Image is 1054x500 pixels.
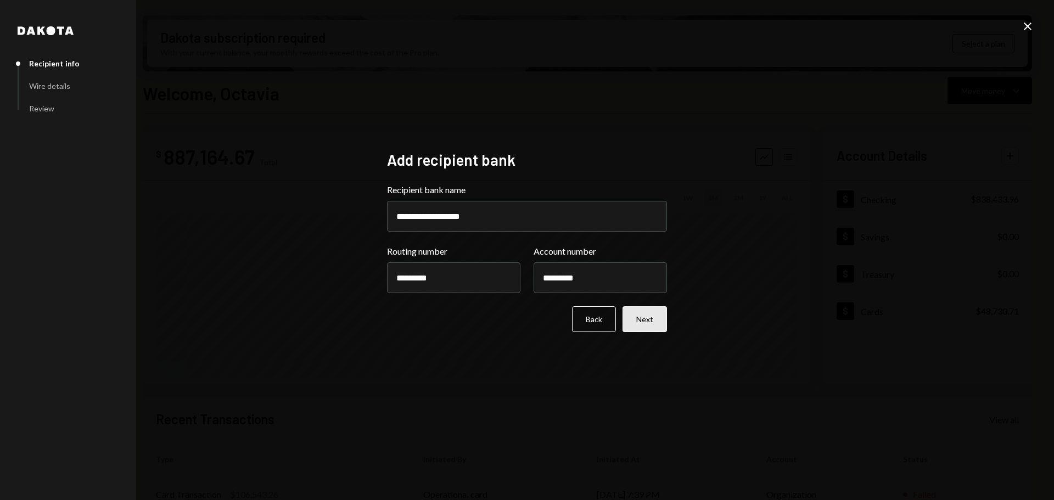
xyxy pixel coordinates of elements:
button: Next [623,306,667,332]
h2: Add recipient bank [387,149,667,171]
div: Recipient info [29,59,80,68]
label: Routing number [387,245,520,258]
label: Recipient bank name [387,183,667,196]
label: Account number [534,245,667,258]
div: Review [29,104,54,113]
div: Wire details [29,81,70,91]
button: Back [572,306,616,332]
